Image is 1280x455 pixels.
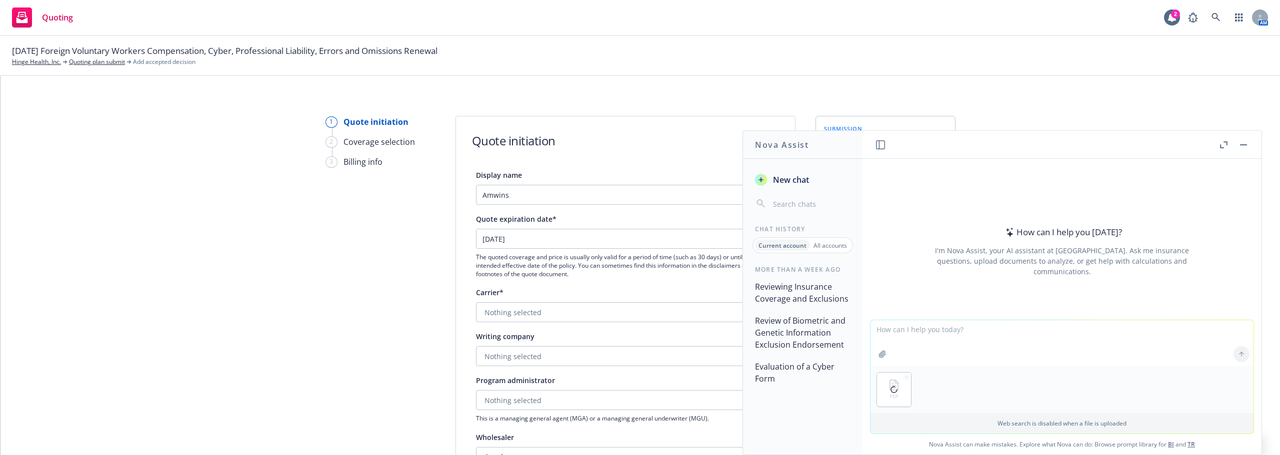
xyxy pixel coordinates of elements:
div: 1 [325,116,337,128]
div: Chat History [743,225,862,233]
input: MM/DD/YYYY [476,229,761,248]
span: Nova Assist can make mistakes. Explore what Nova can do: Browse prompt library for and [866,434,1257,455]
button: Nothing selected [476,346,775,366]
span: Wholesaler [476,433,514,442]
span: Add accepted decision [133,57,195,66]
button: New chat [751,171,854,189]
button: Reviewing Insurance Coverage and Exclusions [751,278,854,308]
div: How can I help you [DATE]? [1002,226,1122,239]
button: Review of Biometric and Genetic Information Exclusion Endorsement [751,312,854,354]
a: Quoting plan submit [69,57,125,66]
span: This is a managing general agent (MGA) or a managing general underwriter (MGU). [476,414,775,423]
span: New chat [771,174,809,186]
div: 2 [1171,9,1180,18]
p: Current account [758,241,806,250]
a: Quoting [8,3,77,31]
div: Coverage selection [343,136,415,148]
span: Program administrator [476,376,555,385]
span: Display name [476,170,522,180]
h1: Nova Assist [755,139,809,151]
a: Hinge Health, Inc. [12,57,61,66]
div: 2 [325,136,337,148]
span: The quoted coverage and price is usually only valid for a period of time (such as 30 days) or unt... [476,253,775,278]
a: Report a Bug [1183,7,1203,27]
span: Nothing selected [484,307,541,318]
span: Writing company [476,332,534,341]
a: BI [1168,440,1174,449]
input: Search chats [771,197,850,211]
button: Nothing selected [476,302,775,322]
a: Switch app [1229,7,1249,27]
h1: Quote initiation [472,132,555,149]
div: I'm Nova Assist, your AI assistant at [GEOGRAPHIC_DATA]. Ask me insurance questions, upload docum... [921,245,1202,277]
span: Nothing selected [484,395,541,406]
span: Quote expiration date* [476,214,556,224]
a: Search [1206,7,1226,27]
p: All accounts [813,241,847,250]
p: Web search is disabled when a file is uploaded [876,419,1247,428]
div: More than a week ago [743,265,862,274]
div: 3 [325,156,337,168]
div: Billing info [343,156,382,168]
span: Nothing selected [484,351,541,362]
span: Carrier* [476,288,503,297]
a: TR [1187,440,1195,449]
div: Quote initiation [343,116,408,128]
button: Evaluation of a Cyber Form [751,358,854,388]
span: Quoting [42,13,73,21]
button: Nothing selected [476,390,775,410]
span: [DATE] Foreign Voluntary Workers Compensation, Cyber, Professional Liability, Errors and Omission... [12,44,437,57]
span: submission [824,124,862,133]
